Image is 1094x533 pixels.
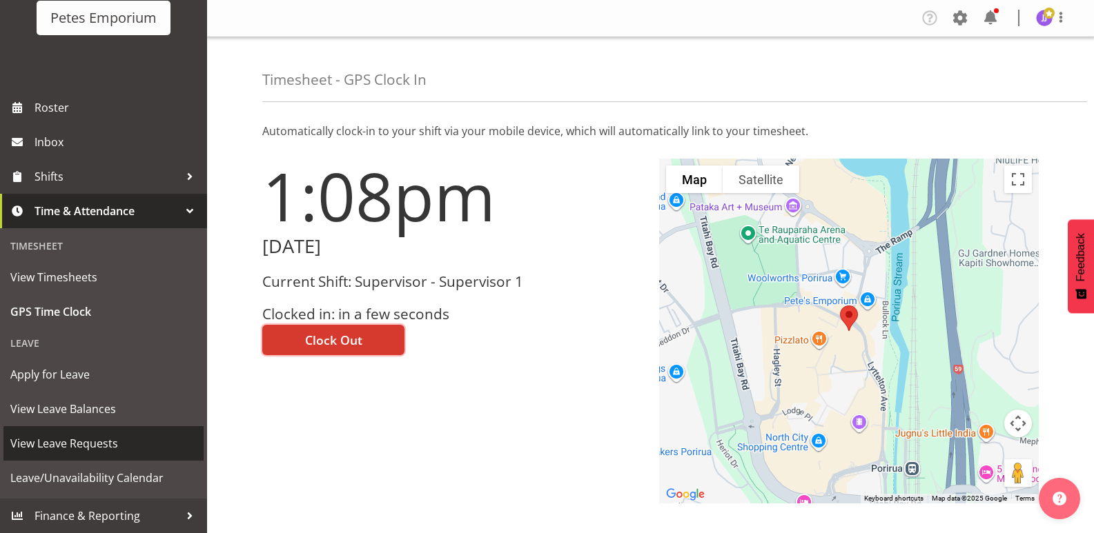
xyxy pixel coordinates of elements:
[10,267,197,288] span: View Timesheets
[35,132,200,152] span: Inbox
[3,260,204,294] a: View Timesheets
[10,399,197,419] span: View Leave Balances
[262,159,643,233] h1: 1:08pm
[1036,10,1053,26] img: janelle-jonkers702.jpg
[35,166,179,187] span: Shifts
[3,461,204,495] a: Leave/Unavailability Calendar
[3,329,204,357] div: Leave
[1053,492,1066,505] img: help-xxl-2.png
[262,325,404,355] button: Clock Out
[1004,459,1032,487] button: Drag Pegman onto the map to open Street View
[3,392,204,426] a: View Leave Balances
[10,467,197,488] span: Leave/Unavailability Calendar
[666,165,723,193] button: Show street map
[262,306,643,322] h3: Clocked in: in a few seconds
[262,72,427,88] h4: Timesheet - GPS Clock In
[10,433,197,454] span: View Leave Requests
[663,485,708,503] a: Open this area in Google Maps (opens a new window)
[1004,165,1032,193] button: Toggle fullscreen view
[1075,233,1087,281] span: Feedback
[663,485,708,503] img: Google
[1004,410,1032,437] button: Map camera controls
[262,274,643,290] h3: Current Shift: Supervisor - Supervisor 1
[10,301,197,322] span: GPS Time Clock
[35,201,179,221] span: Time & Attendance
[10,364,197,385] span: Apply for Leave
[1015,494,1035,502] a: Terms (opens in new tab)
[3,357,204,392] a: Apply for Leave
[305,331,362,349] span: Clock Out
[3,426,204,461] a: View Leave Requests
[932,494,1007,502] span: Map data ©2025 Google
[35,505,179,526] span: Finance & Reporting
[3,232,204,260] div: Timesheet
[262,123,1039,139] p: Automatically clock-in to your shift via your mobile device, which will automatically link to you...
[3,294,204,329] a: GPS Time Clock
[1068,219,1094,313] button: Feedback - Show survey
[35,97,200,118] span: Roster
[723,165,799,193] button: Show satellite imagery
[864,494,924,503] button: Keyboard shortcuts
[50,8,157,28] div: Petes Emporium
[262,236,643,257] h2: [DATE]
